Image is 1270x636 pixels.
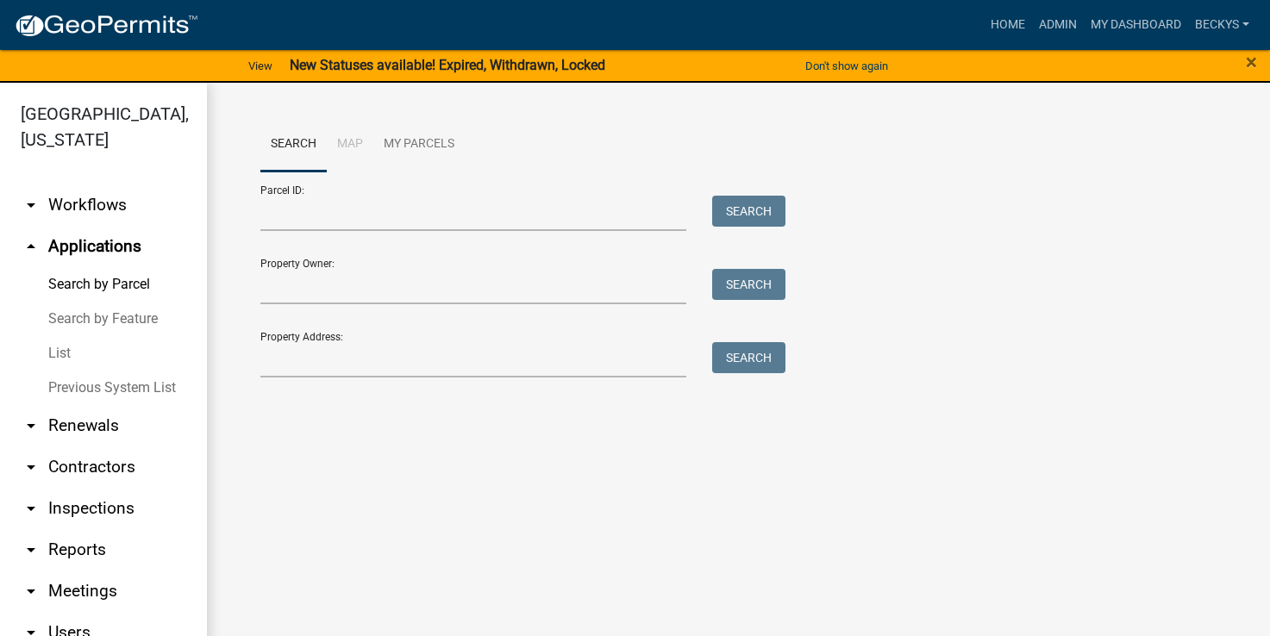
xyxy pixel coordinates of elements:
[712,269,785,300] button: Search
[1246,52,1257,72] button: Close
[241,52,279,80] a: View
[21,415,41,436] i: arrow_drop_down
[21,195,41,215] i: arrow_drop_down
[712,342,785,373] button: Search
[1188,9,1256,41] a: beckys
[21,236,41,257] i: arrow_drop_up
[21,498,41,519] i: arrow_drop_down
[21,457,41,477] i: arrow_drop_down
[712,196,785,227] button: Search
[1032,9,1084,41] a: Admin
[21,581,41,602] i: arrow_drop_down
[373,117,465,172] a: My Parcels
[1246,50,1257,74] span: ×
[798,52,895,80] button: Don't show again
[260,117,327,172] a: Search
[290,57,605,73] strong: New Statuses available! Expired, Withdrawn, Locked
[1084,9,1188,41] a: My Dashboard
[21,539,41,560] i: arrow_drop_down
[984,9,1032,41] a: Home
